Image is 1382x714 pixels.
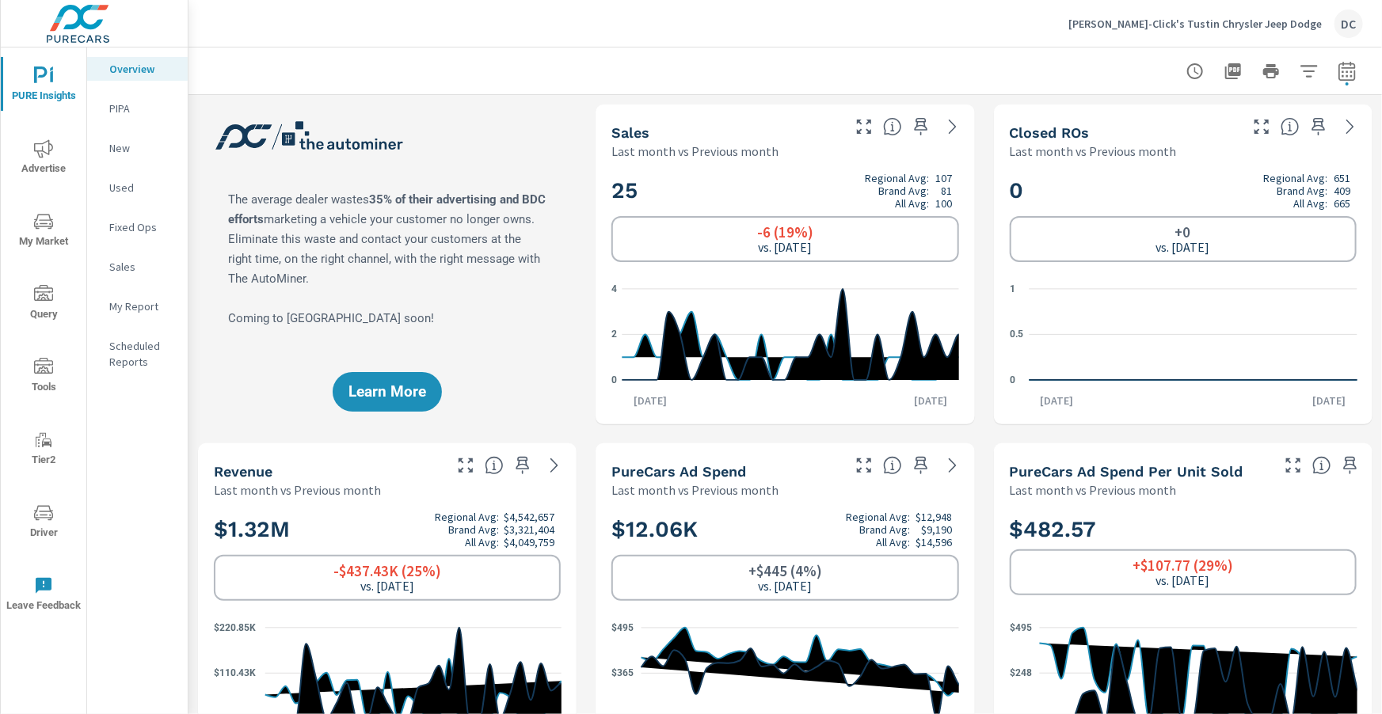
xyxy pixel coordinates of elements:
p: vs. [DATE] [1156,573,1210,587]
p: 107 [936,172,953,184]
p: $12,948 [916,511,953,523]
p: Regional Avg: [1263,172,1327,184]
p: Fixed Ops [109,219,175,235]
h5: Revenue [214,463,272,480]
p: 665 [1334,197,1350,210]
p: $14,596 [916,536,953,549]
a: See more details in report [1338,114,1363,139]
p: Regional Avg: [435,511,499,523]
div: New [87,136,188,160]
p: Last month vs Previous month [1010,480,1177,499]
button: Select Date Range [1331,55,1363,87]
text: 1 [1010,283,1015,294]
span: Tier2 [6,431,82,469]
button: Make Fullscreen [851,114,877,139]
div: Overview [87,57,188,81]
h6: +0 [1175,224,1191,240]
span: Total cost of media for all PureCars channels for the selected dealership group over the selected... [883,456,902,475]
span: Number of vehicles sold by the dealership over the selected date range. [Source: This data is sou... [883,117,902,136]
p: New [109,140,175,156]
p: My Report [109,298,175,314]
span: Average cost of advertising per each vehicle sold at the dealer over the selected date range. The... [1312,456,1331,475]
h6: -6 (19%) [757,224,813,240]
p: $3,321,404 [504,523,554,536]
button: "Export Report to PDF" [1217,55,1249,87]
span: Save this to your personalized report [1338,453,1363,478]
span: My Market [6,212,82,251]
text: $495 [611,622,634,633]
span: Save this to your personalized report [908,114,934,139]
text: 4 [611,283,617,294]
p: Last month vs Previous month [1010,142,1177,161]
h2: $1.32M [214,511,561,549]
span: Query [6,285,82,324]
span: Driver [6,503,82,542]
h5: PureCars Ad Spend Per Unit Sold [1010,463,1243,480]
p: All Avg: [465,536,499,549]
p: 81 [942,184,953,197]
h5: Sales [611,124,649,141]
h5: PureCars Ad Spend [611,463,746,480]
p: Last month vs Previous month [611,480,779,499]
p: Sales [109,259,175,275]
div: Used [87,176,188,199]
text: $495 [1010,622,1032,633]
text: $248 [1010,667,1032,678]
p: PIPA [109,101,175,116]
span: Leave Feedback [6,576,82,615]
p: vs. [DATE] [1156,240,1210,254]
h2: 0 [1010,172,1357,210]
h5: Closed ROs [1010,124,1090,141]
p: vs. [DATE] [360,579,414,593]
h2: $12.06K [611,511,958,549]
p: Regional Avg: [846,511,910,523]
a: See more details in report [940,114,965,139]
p: [DATE] [622,393,678,408]
h2: $482.57 [1010,515,1357,543]
h6: +$445 (4%) [748,563,822,579]
button: Print Report [1255,55,1287,87]
text: $220.85K [214,622,256,633]
p: Brand Avg: [859,523,910,536]
span: Advertise [6,139,82,178]
p: $9,190 [922,523,953,536]
text: 0 [1010,374,1015,385]
div: Fixed Ops [87,215,188,239]
text: 2 [611,329,617,340]
p: Last month vs Previous month [611,142,779,161]
p: [DATE] [904,393,959,408]
button: Learn More [333,372,442,412]
p: Used [109,180,175,196]
h2: 25 [611,172,958,210]
h6: -$437.43K (25%) [333,563,441,579]
p: Brand Avg: [879,184,930,197]
p: vs. [DATE] [758,240,812,254]
text: $365 [611,668,634,679]
p: [PERSON_NAME]-Click's Tustin Chrysler Jeep Dodge [1068,17,1322,31]
button: Make Fullscreen [1249,114,1274,139]
p: Overview [109,61,175,77]
h6: +$107.77 (29%) [1133,557,1233,573]
button: Make Fullscreen [1281,453,1306,478]
span: PURE Insights [6,66,82,105]
div: Scheduled Reports [87,334,188,374]
div: My Report [87,294,188,318]
p: $4,542,657 [504,511,554,523]
p: Brand Avg: [1277,184,1327,197]
text: 0 [611,374,617,385]
div: Sales [87,255,188,279]
div: nav menu [1,47,86,630]
a: See more details in report [542,453,567,478]
button: Make Fullscreen [453,453,478,478]
p: All Avg: [896,197,930,210]
text: $110.43K [214,668,256,679]
span: Save this to your personalized report [510,453,535,478]
button: Apply Filters [1293,55,1325,87]
span: Total sales revenue over the selected date range. [Source: This data is sourced from the dealer’s... [485,456,504,475]
button: Make Fullscreen [851,453,877,478]
span: Save this to your personalized report [1306,114,1331,139]
a: See more details in report [940,453,965,478]
div: PIPA [87,97,188,120]
p: vs. [DATE] [758,579,812,593]
text: 0.5 [1010,329,1023,340]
